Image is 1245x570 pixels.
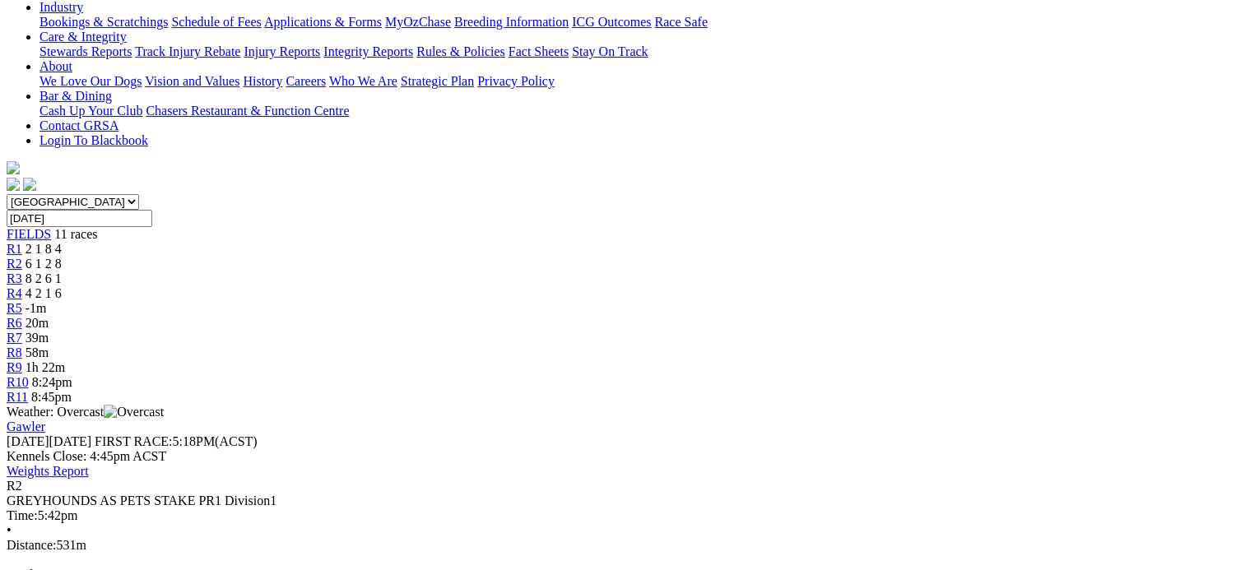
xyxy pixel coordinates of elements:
[7,405,164,419] span: Weather: Overcast
[572,15,651,29] a: ICG Outcomes
[26,242,62,256] span: 2 1 8 4
[7,227,51,241] a: FIELDS
[7,508,1238,523] div: 5:42pm
[39,30,127,44] a: Care & Integrity
[7,257,22,271] a: R2
[7,449,1238,464] div: Kennels Close: 4:45pm ACST
[7,178,20,191] img: facebook.svg
[654,15,707,29] a: Race Safe
[244,44,320,58] a: Injury Reports
[7,360,22,374] a: R9
[7,479,22,493] span: R2
[39,133,148,147] a: Login To Blackbook
[171,15,261,29] a: Schedule of Fees
[477,74,555,88] a: Privacy Policy
[39,104,1238,118] div: Bar & Dining
[7,538,1238,553] div: 531m
[7,286,22,300] a: R4
[7,271,22,285] a: R3
[7,210,152,227] input: Select date
[243,74,282,88] a: History
[7,464,89,478] a: Weights Report
[7,538,56,552] span: Distance:
[7,242,22,256] a: R1
[39,118,118,132] a: Contact GRSA
[39,89,112,103] a: Bar & Dining
[39,44,132,58] a: Stewards Reports
[385,15,451,29] a: MyOzChase
[95,434,258,448] span: 5:18PM(ACST)
[23,178,36,191] img: twitter.svg
[7,508,38,522] span: Time:
[7,523,12,537] span: •
[39,104,142,118] a: Cash Up Your Club
[26,286,62,300] span: 4 2 1 6
[7,434,91,448] span: [DATE]
[39,74,142,88] a: We Love Our Dogs
[7,494,1238,508] div: GREYHOUNDS AS PETS STAKE PR1 Division1
[26,301,47,315] span: -1m
[145,74,239,88] a: Vision and Values
[39,15,1238,30] div: Industry
[39,59,72,73] a: About
[26,331,49,345] span: 39m
[26,271,62,285] span: 8 2 6 1
[7,316,22,330] a: R6
[39,44,1238,59] div: Care & Integrity
[7,390,28,404] a: R11
[323,44,413,58] a: Integrity Reports
[264,15,382,29] a: Applications & Forms
[7,434,49,448] span: [DATE]
[509,44,569,58] a: Fact Sheets
[329,74,397,88] a: Who We Are
[572,44,648,58] a: Stay On Track
[7,419,45,433] a: Gawler
[54,227,97,241] span: 11 races
[26,257,62,271] span: 6 1 2 8
[95,434,172,448] span: FIRST RACE:
[135,44,240,58] a: Track Injury Rebate
[7,331,22,345] a: R7
[31,390,72,404] span: 8:45pm
[26,345,49,359] span: 58m
[39,15,168,29] a: Bookings & Scratchings
[7,161,20,174] img: logo-grsa-white.png
[26,360,65,374] span: 1h 22m
[286,74,326,88] a: Careers
[39,74,1238,89] div: About
[146,104,349,118] a: Chasers Restaurant & Function Centre
[32,375,72,389] span: 8:24pm
[7,345,22,359] a: R8
[454,15,569,29] a: Breeding Information
[401,74,474,88] a: Strategic Plan
[104,405,164,419] img: Overcast
[7,301,22,315] a: R5
[7,375,29,389] a: R10
[26,316,49,330] span: 20m
[416,44,505,58] a: Rules & Policies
